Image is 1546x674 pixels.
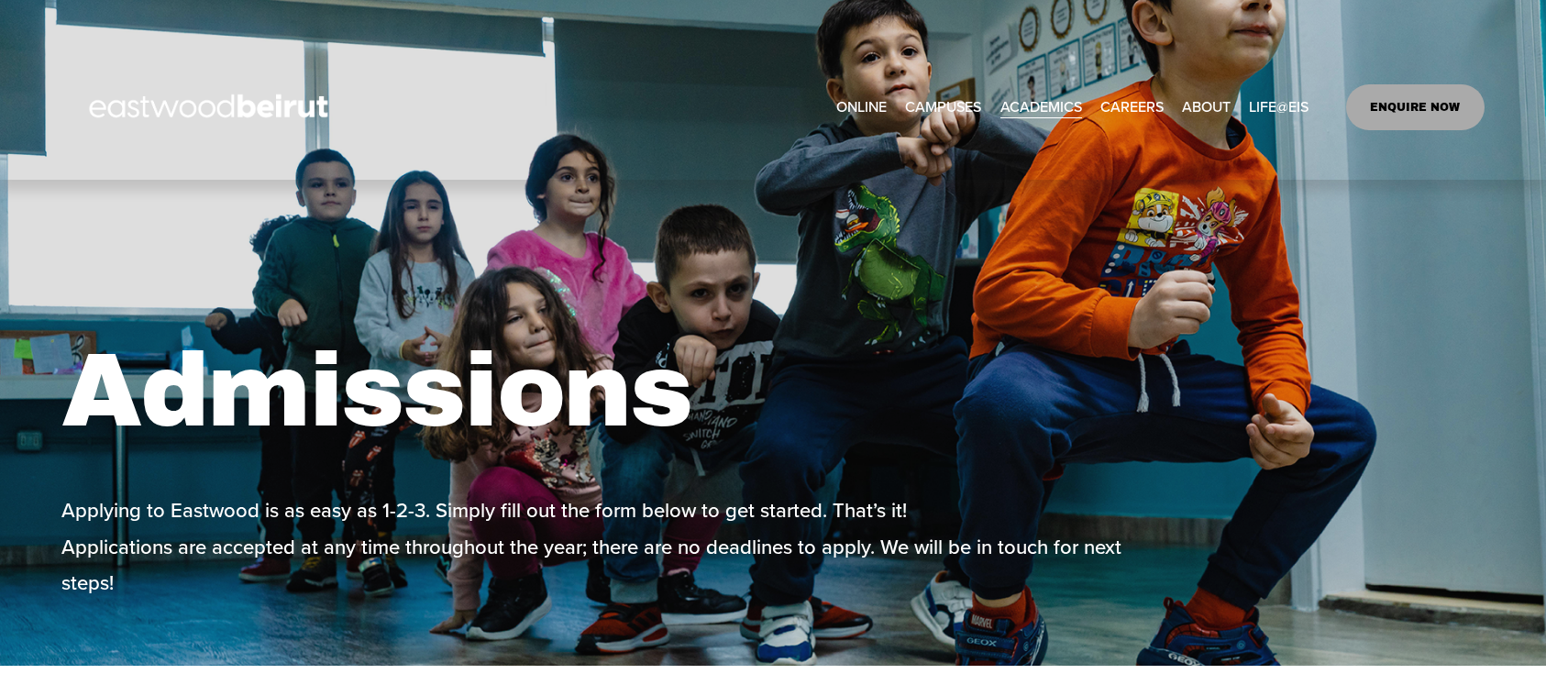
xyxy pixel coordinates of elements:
[1249,93,1309,122] a: folder dropdown
[1346,84,1485,130] a: ENQUIRE NOW
[836,93,887,122] a: ONLINE
[1182,93,1231,122] a: folder dropdown
[1100,93,1164,122] a: CAREERS
[1000,93,1082,122] a: folder dropdown
[1182,94,1231,120] span: ABOUT
[61,329,1484,454] h1: Admissions
[905,93,981,122] a: folder dropdown
[1249,94,1309,120] span: LIFE@EIS
[1000,94,1082,120] span: ACADEMICS
[905,94,981,120] span: CAMPUSES
[61,492,1126,602] p: Applying to Eastwood is as easy as 1-2-3. Simply fill out the form below to get started. That’s i...
[61,61,360,154] img: EastwoodIS Global Site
